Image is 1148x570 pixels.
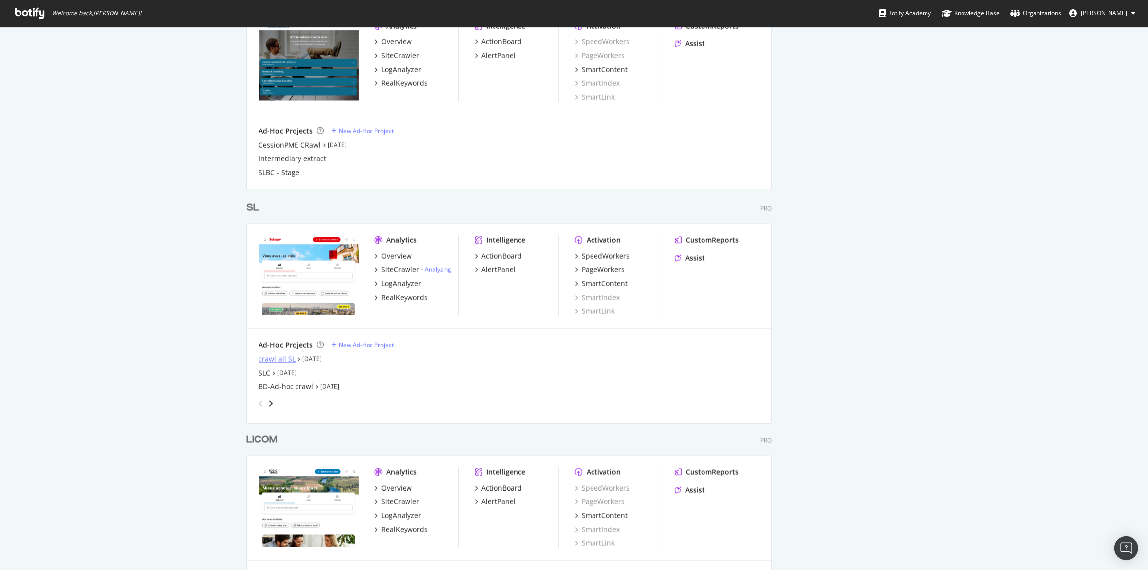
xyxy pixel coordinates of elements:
[481,265,516,275] div: AlertPanel
[381,525,428,534] div: RealKeywords
[481,37,522,47] div: ActionBoard
[575,37,630,47] a: SpeedWorkers
[575,306,615,316] a: SmartLink
[760,436,772,445] div: Pro
[386,235,417,245] div: Analytics
[374,265,451,275] a: SiteCrawler- Analyzing
[328,141,347,149] a: [DATE]
[374,511,421,521] a: LogAnalyzer
[52,9,141,17] span: Welcome back, [PERSON_NAME] !
[259,382,313,392] a: BD-Ad-hoc crawl
[259,21,359,101] img: bureaux-commerces.seloger.com
[381,279,421,289] div: LogAnalyzer
[575,78,620,88] div: SmartIndex
[686,467,739,477] div: CustomReports
[481,51,516,61] div: AlertPanel
[381,511,421,521] div: LogAnalyzer
[381,497,419,507] div: SiteCrawler
[374,483,412,493] a: Overview
[374,51,419,61] a: SiteCrawler
[481,483,522,493] div: ActionBoard
[259,126,313,136] div: Ad-Hoc Projects
[575,265,625,275] a: PageWorkers
[374,497,419,507] a: SiteCrawler
[587,235,621,245] div: Activation
[575,65,628,75] a: SmartContent
[374,65,421,75] a: LogAnalyzer
[246,201,263,215] a: SL
[582,511,628,521] div: SmartContent
[374,293,428,303] a: RealKeywords
[486,235,525,245] div: Intelligence
[339,341,394,349] div: New Ad-Hoc Project
[259,140,321,150] a: CessionPME CRawl
[481,497,516,507] div: AlertPanel
[675,235,739,245] a: CustomReports
[575,511,628,521] a: SmartContent
[374,279,421,289] a: LogAnalyzer
[575,51,625,61] div: PageWorkers
[587,467,621,477] div: Activation
[575,525,620,534] div: SmartIndex
[259,154,326,164] a: Intermediary extract
[332,341,394,349] a: New Ad-Hoc Project
[675,467,739,477] a: CustomReports
[685,485,705,495] div: Assist
[374,78,428,88] a: RealKeywords
[686,235,739,245] div: CustomReports
[475,497,516,507] a: AlertPanel
[381,265,419,275] div: SiteCrawler
[486,467,525,477] div: Intelligence
[475,265,516,275] a: AlertPanel
[675,39,705,49] a: Assist
[1081,9,1127,17] span: MAYENOBE Steve
[575,293,620,303] a: SmartIndex
[582,65,628,75] div: SmartContent
[685,253,705,263] div: Assist
[575,497,625,507] a: PageWorkers
[582,265,625,275] div: PageWorkers
[259,168,299,178] a: SLBC - Stage
[381,483,412,493] div: Overview
[339,127,394,135] div: New Ad-Hoc Project
[475,483,522,493] a: ActionBoard
[575,538,615,548] a: SmartLink
[259,354,296,364] a: crawl all SL
[475,37,522,47] a: ActionBoard
[259,467,359,547] img: logic-immo.com
[246,433,281,447] a: LICOM
[425,266,451,274] a: Analyzing
[381,65,421,75] div: LogAnalyzer
[582,279,628,289] div: SmartContent
[332,127,394,135] a: New Ad-Hoc Project
[1061,5,1143,21] button: [PERSON_NAME]
[277,369,296,377] a: [DATE]
[259,368,270,378] a: SLC
[575,92,615,102] a: SmartLink
[760,204,772,213] div: Pro
[481,251,522,261] div: ActionBoard
[1010,8,1061,18] div: Organizations
[246,433,277,447] div: LICOM
[575,483,630,493] a: SpeedWorkers
[302,355,322,363] a: [DATE]
[381,51,419,61] div: SiteCrawler
[255,396,267,412] div: angle-left
[267,399,274,409] div: angle-right
[1114,536,1138,560] div: Open Intercom Messenger
[381,78,428,88] div: RealKeywords
[381,293,428,303] div: RealKeywords
[381,37,412,47] div: Overview
[942,8,1000,18] div: Knowledge Base
[320,382,339,391] a: [DATE]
